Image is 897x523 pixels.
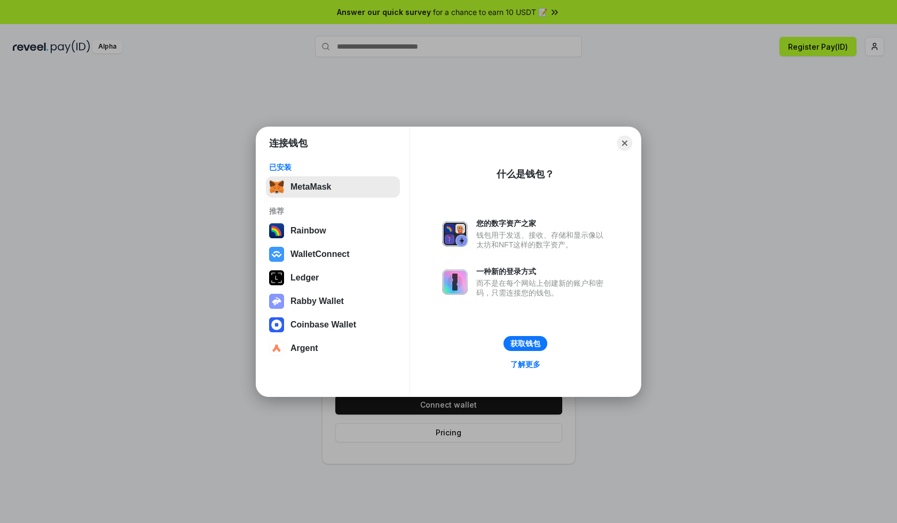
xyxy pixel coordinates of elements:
[476,230,609,249] div: 钱包用于发送、接收、存储和显示像以太坊和NFT这样的数字资产。
[266,244,400,265] button: WalletConnect
[510,360,540,369] div: 了解更多
[269,162,397,172] div: 已安装
[269,247,284,262] img: svg+xml,%3Csvg%20width%3D%2228%22%20height%3D%2228%22%20viewBox%3D%220%200%2028%2028%22%20fill%3D...
[290,344,318,353] div: Argent
[290,249,350,259] div: WalletConnect
[266,314,400,335] button: Coinbase Wallet
[504,357,547,371] a: 了解更多
[476,278,609,298] div: 而不是在每个网站上创建新的账户和密码，只需连接您的钱包。
[290,296,344,306] div: Rabby Wallet
[269,294,284,309] img: svg+xml,%3Csvg%20xmlns%3D%22http%3A%2F%2Fwww.w3.org%2F2000%2Fsvg%22%20fill%3D%22none%22%20viewBox...
[510,339,540,348] div: 获取钱包
[442,221,468,247] img: svg+xml,%3Csvg%20xmlns%3D%22http%3A%2F%2Fwww.w3.org%2F2000%2Fsvg%22%20fill%3D%22none%22%20viewBox...
[497,168,554,181] div: 什么是钱包？
[266,267,400,288] button: Ledger
[269,317,284,332] img: svg+xml,%3Csvg%20width%3D%2228%22%20height%3D%2228%22%20viewBox%3D%220%200%2028%2028%22%20fill%3D...
[269,270,284,285] img: svg+xml,%3Csvg%20xmlns%3D%22http%3A%2F%2Fwww.w3.org%2F2000%2Fsvg%22%20width%3D%2228%22%20height%3...
[269,223,284,238] img: svg+xml,%3Csvg%20width%3D%22120%22%20height%3D%22120%22%20viewBox%3D%220%200%20120%20120%22%20fil...
[290,226,326,236] div: Rainbow
[290,320,356,330] div: Coinbase Wallet
[476,218,609,228] div: 您的数字资产之家
[266,220,400,241] button: Rainbow
[269,341,284,356] img: svg+xml,%3Csvg%20width%3D%2228%22%20height%3D%2228%22%20viewBox%3D%220%200%2028%2028%22%20fill%3D...
[269,179,284,194] img: svg+xml,%3Csvg%20fill%3D%22none%22%20height%3D%2233%22%20viewBox%3D%220%200%2035%2033%22%20width%...
[503,336,547,351] button: 获取钱包
[442,269,468,295] img: svg+xml,%3Csvg%20xmlns%3D%22http%3A%2F%2Fwww.w3.org%2F2000%2Fsvg%22%20fill%3D%22none%22%20viewBox...
[290,182,331,192] div: MetaMask
[476,267,609,276] div: 一种新的登录方式
[269,137,308,150] h1: 连接钱包
[266,338,400,359] button: Argent
[290,273,319,283] div: Ledger
[266,291,400,312] button: Rabby Wallet
[266,176,400,198] button: MetaMask
[617,136,632,151] button: Close
[269,206,397,216] div: 推荐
